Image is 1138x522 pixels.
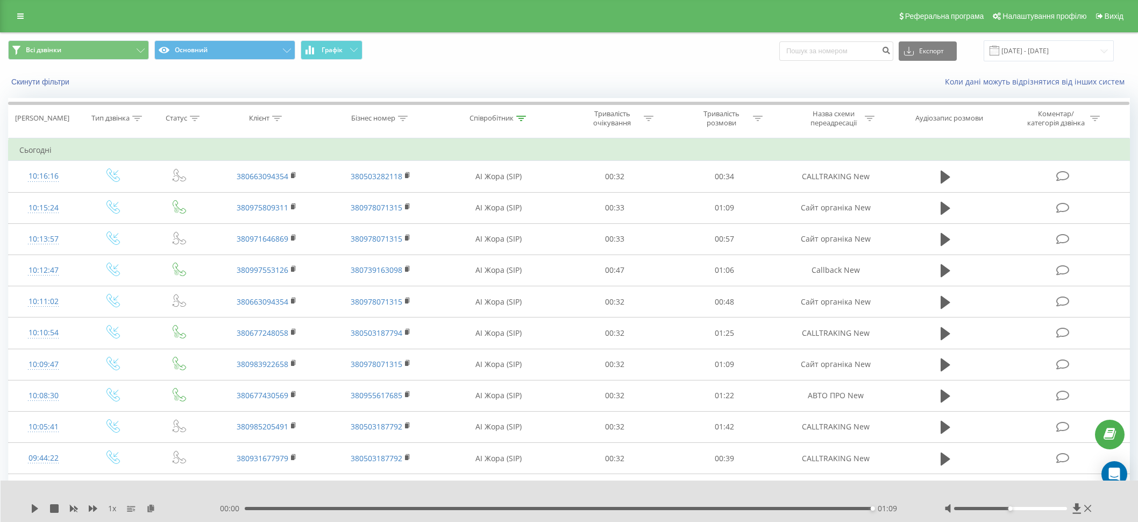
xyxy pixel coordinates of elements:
td: АІ Жора (SIP) [437,223,560,255]
a: 380978071315 [351,202,402,213]
button: Всі дзвінки [8,40,149,60]
a: 380955617685 [351,390,402,400]
span: Налаштування профілю [1002,12,1086,20]
td: АІ Жора (SIP) [437,318,560,349]
div: Коментар/категорія дзвінка [1025,109,1087,128]
td: 00:32 [560,380,670,411]
td: CALLTRAKING New [779,411,893,442]
a: 380503187794 [351,328,402,338]
td: АВТО ПРО New [779,380,893,411]
td: Сьогодні [9,139,1130,161]
span: Графік [322,46,343,54]
td: 01:25 [670,318,779,349]
td: Сайт органіка New [779,286,893,318]
a: 380663094354 [237,171,288,181]
td: 00:39 [670,443,779,474]
input: Пошук за номером [779,41,893,61]
td: АІ Жора (SIP) [437,474,560,514]
a: 380971646869 [237,234,288,244]
a: 380978071315 [351,359,402,369]
div: [PERSON_NAME] [15,114,69,123]
div: Accessibility label [1008,506,1013,511]
div: Open Intercom Messenger [1101,461,1127,487]
div: Тривалість розмови [693,109,750,128]
td: АІ Жора (SIP) [437,192,560,223]
td: АІ Жора (SIP) [437,255,560,286]
td: 00:40 [670,474,779,514]
span: 1 x [108,503,116,514]
td: Сайт органіка New [779,192,893,223]
div: 10:10:54 [19,322,68,343]
a: 380983922658 [237,359,288,369]
span: Всі дзвінки [26,46,61,54]
a: 380978071315 [351,297,402,307]
td: Сайт органіка New [779,349,893,380]
a: 380739163098 [351,265,402,275]
a: 380503187792 [351,421,402,432]
td: 00:01 [560,474,670,514]
div: Бізнес номер [351,114,395,123]
div: 10:15:24 [19,197,68,218]
td: АІ Жора (SIP) [437,286,560,318]
td: CALLTRAKING New [779,443,893,474]
div: 09:44:22 [19,448,68,469]
td: 00:34 [670,161,779,192]
td: 01:06 [670,255,779,286]
td: АІ Жора (SIP) [437,411,560,442]
td: АІ Жора (SIP) [437,161,560,192]
span: Вихід [1105,12,1123,20]
td: 00:32 [560,318,670,349]
a: 380663094354 [237,297,288,307]
td: Сайт органіка New [779,223,893,255]
td: 00:32 [560,286,670,318]
div: Тип дзвінка [91,114,130,123]
td: 00:32 [560,443,670,474]
td: CALLTRAKING New [779,318,893,349]
div: Клієнт [249,114,269,123]
div: Співробітник [470,114,514,123]
td: 01:42 [670,411,779,442]
div: Тривалість очікування [584,109,641,128]
div: Статус [166,114,187,123]
div: Accessibility label [871,506,875,511]
div: Назва схеми переадресації [805,109,862,128]
td: 00:32 [560,161,670,192]
button: Графік [301,40,362,60]
div: 10:11:02 [19,291,68,312]
td: 00:32 [560,411,670,442]
div: 10:08:30 [19,385,68,406]
a: Коли дані можуть відрізнятися вiд інших систем [945,76,1130,87]
span: 01:09 [878,503,897,514]
a: 380503187792 [351,453,402,463]
div: 10:09:47 [19,354,68,375]
span: Реферальна програма [905,12,984,20]
td: 00:47 [560,255,670,286]
div: 10:12:47 [19,260,68,281]
td: 01:09 [670,349,779,380]
td: [PERSON_NAME] [PERSON_NAME] [210,474,324,514]
a: 380677430569 [237,390,288,400]
button: Основний [154,40,295,60]
td: CALLTRAKING New [779,161,893,192]
td: АІ Жора (SIP) [437,349,560,380]
td: 00:33 [560,223,670,255]
td: Callback New [779,255,893,286]
div: 10:16:16 [19,166,68,187]
td: 01:09 [670,192,779,223]
td: 00:48 [670,286,779,318]
a: 380975809311 [237,202,288,213]
td: 00:32 [560,349,670,380]
td: 01:22 [670,380,779,411]
button: Скинути фільтри [8,77,75,87]
a: 380978071315 [351,234,402,244]
td: 00:33 [560,192,670,223]
td: АІ Жора (SIP) [437,443,560,474]
td: AI тест [779,474,893,514]
div: Аудіозапис розмови [915,114,983,123]
td: АІ Жора (SIP) [437,380,560,411]
div: 10:13:57 [19,229,68,250]
a: 380931677979 [237,453,288,463]
a: 380677248058 [237,328,288,338]
span: 00:00 [220,503,245,514]
a: 380985205491 [237,421,288,432]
